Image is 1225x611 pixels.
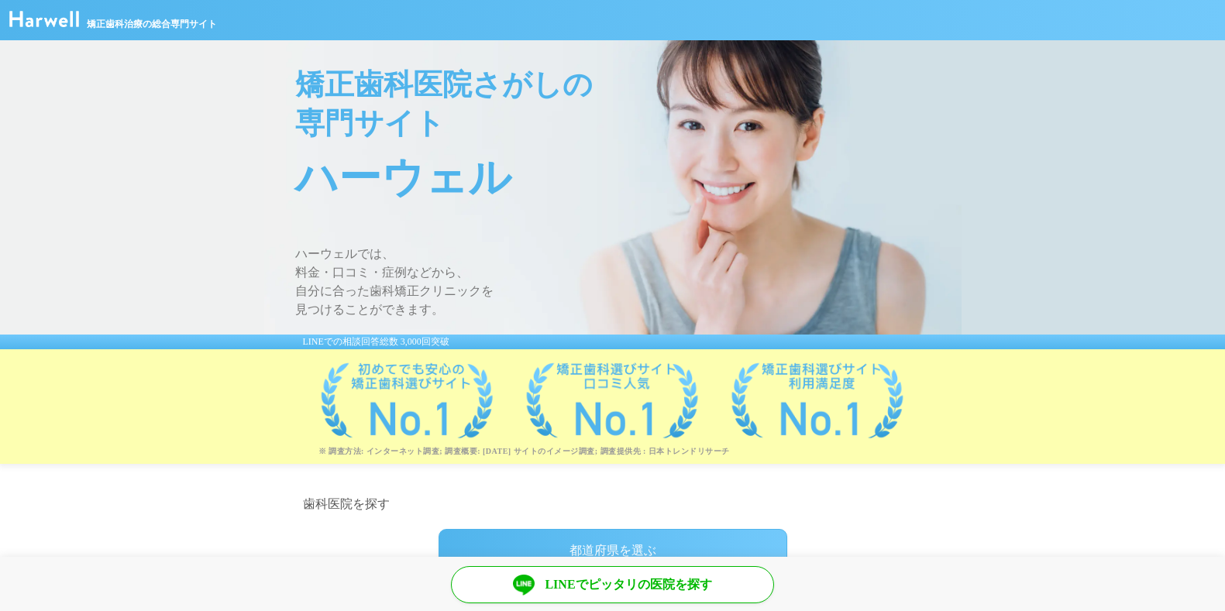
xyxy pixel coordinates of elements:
[9,11,79,27] img: ハーウェル
[295,142,962,214] span: ハーウェル
[295,104,962,142] span: 専門サイト
[295,282,962,300] span: 自分に合った歯科矯正クリニックを
[295,65,962,104] span: 矯正歯科医院さがしの
[295,245,962,263] span: ハーウェルでは、
[303,495,923,513] h2: 歯科医院を探す
[295,300,962,319] span: 見つけることができます。
[439,529,787,572] div: 都道府県を選ぶ
[295,263,962,282] span: 料金・口コミ・症例などから、
[264,335,962,349] div: LINEでの相談回答総数 3,000回突破
[451,566,774,603] a: LINEでピッタリの医院を探す
[318,446,962,456] p: ※ 調査方法: インターネット調査; 調査概要: [DATE] サイトのイメージ調査; 調査提供先 : 日本トレンドリサーチ
[9,16,79,29] a: ハーウェル
[87,17,217,31] span: 矯正歯科治療の総合専門サイト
